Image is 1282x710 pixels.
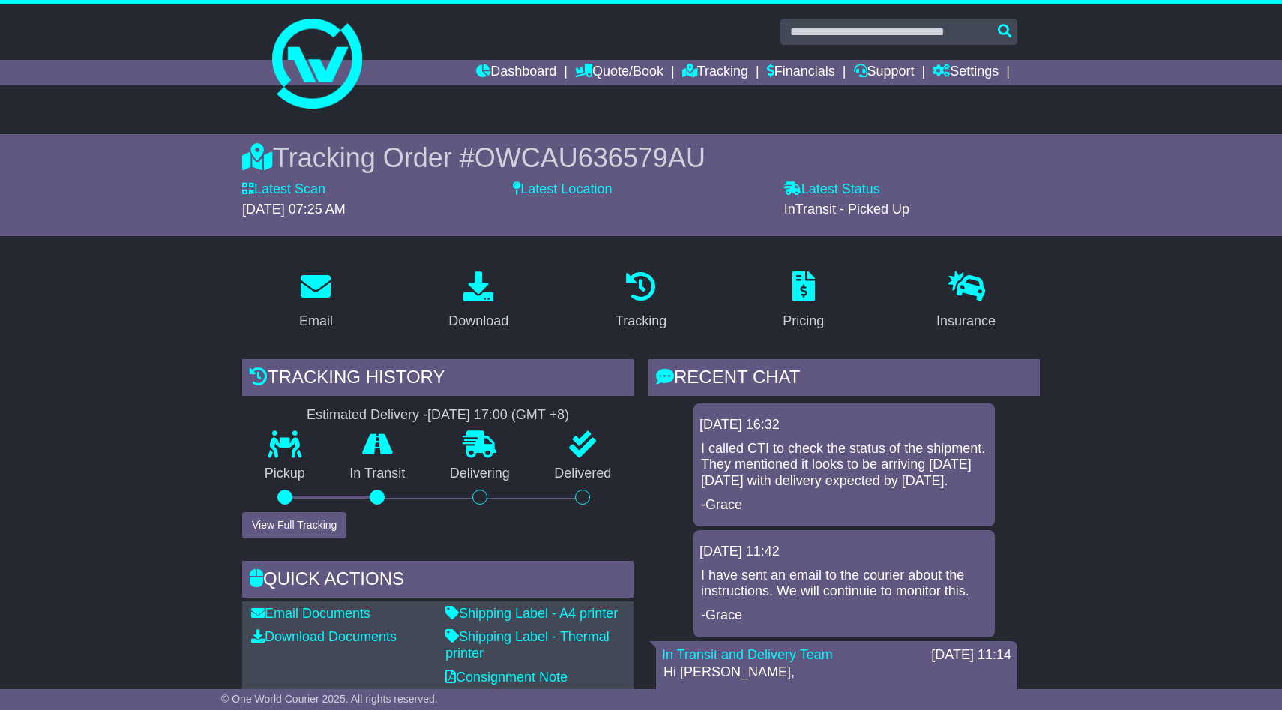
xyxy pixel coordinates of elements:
div: [DATE] 16:32 [699,417,989,433]
span: [DATE] 07:25 AM [242,202,346,217]
span: © One World Courier 2025. All rights reserved. [221,693,438,705]
p: -Grace [701,607,987,624]
a: Financials [767,60,835,85]
div: [DATE] 11:42 [699,544,989,560]
a: Shipping Label - A4 printer [445,606,618,621]
a: Settings [933,60,999,85]
p: Delivered [532,466,634,482]
a: In Transit and Delivery Team [662,647,833,662]
a: Download Documents [251,629,397,644]
p: Pickup [242,466,328,482]
a: Email [289,266,343,337]
p: Delivering [427,466,532,482]
a: Tracking [682,60,748,85]
div: [DATE] 17:00 (GMT +8) [427,407,569,424]
a: Dashboard [476,60,556,85]
a: Shipping Label - Thermal printer [445,629,610,661]
span: OWCAU636579AU [475,142,705,173]
label: Latest Location [513,181,612,198]
a: Support [854,60,915,85]
a: Pricing [773,266,834,337]
a: Quote/Book [575,60,663,85]
p: I called CTI to check the status of the shipment. They mentioned it looks to be arriving [DATE][D... [701,441,987,490]
div: Tracking Order # [242,142,1040,174]
button: View Full Tracking [242,512,346,538]
div: Email [299,311,333,331]
label: Latest Scan [242,181,325,198]
a: Consignment Note [445,670,568,685]
p: In Transit [328,466,428,482]
label: Latest Status [784,181,880,198]
div: Estimated Delivery - [242,407,634,424]
span: InTransit - Picked Up [784,202,909,217]
div: Tracking history [242,359,634,400]
div: RECENT CHAT [648,359,1040,400]
a: Download [439,266,518,337]
p: -Grace [701,497,987,514]
a: Email Documents [251,606,370,621]
a: Insurance [927,266,1005,337]
div: Tracking [616,311,666,331]
div: [DATE] 11:14 [931,647,1011,664]
div: Insurance [936,311,996,331]
div: Quick Actions [242,561,634,601]
p: Hi [PERSON_NAME], [663,664,1010,681]
p: I have sent an email to the courier about the instructions. We will continuie to monitor this. [701,568,987,600]
a: Tracking [606,266,676,337]
div: Download [448,311,508,331]
div: Pricing [783,311,824,331]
